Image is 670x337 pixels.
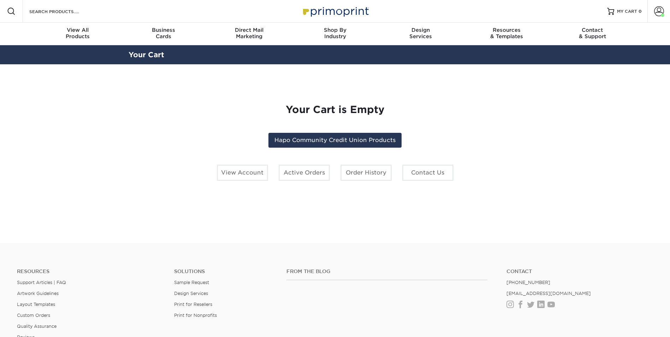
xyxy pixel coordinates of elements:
span: Design [378,27,464,33]
a: Direct MailMarketing [206,23,292,45]
a: Contact& Support [550,23,635,45]
a: Contact [506,268,653,274]
a: Your Cart [129,51,164,59]
h4: Solutions [174,268,276,274]
a: Active Orders [279,165,330,181]
a: Artwork Guidelines [17,291,59,296]
div: Cards [120,27,206,40]
a: Custom Orders [17,313,50,318]
div: Industry [292,27,378,40]
a: Print for Resellers [174,302,212,307]
div: Services [378,27,464,40]
span: 0 [639,9,642,14]
div: Marketing [206,27,292,40]
a: Resources& Templates [464,23,550,45]
a: Shop ByIndustry [292,23,378,45]
a: Layout Templates [17,302,55,307]
span: View All [35,27,121,33]
input: SEARCH PRODUCTS..... [29,7,97,16]
a: Contact Us [402,165,453,181]
h1: Your Cart is Empty [134,104,536,116]
a: BusinessCards [120,23,206,45]
a: [EMAIL_ADDRESS][DOMAIN_NAME] [506,291,591,296]
span: Contact [550,27,635,33]
a: Order History [340,165,392,181]
span: Business [120,27,206,33]
a: Sample Request [174,280,209,285]
a: View AllProducts [35,23,121,45]
span: Direct Mail [206,27,292,33]
div: & Support [550,27,635,40]
h4: Resources [17,268,164,274]
h4: From the Blog [286,268,487,274]
span: MY CART [617,8,637,14]
a: Support Articles | FAQ [17,280,66,285]
span: Shop By [292,27,378,33]
a: Hapo Community Credit Union Products [268,133,402,148]
a: Design Services [174,291,208,296]
span: Resources [464,27,550,33]
img: Primoprint [300,4,370,19]
a: Quality Assurance [17,324,57,329]
div: Products [35,27,121,40]
a: Print for Nonprofits [174,313,217,318]
a: View Account [217,165,268,181]
div: & Templates [464,27,550,40]
a: [PHONE_NUMBER] [506,280,550,285]
a: DesignServices [378,23,464,45]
